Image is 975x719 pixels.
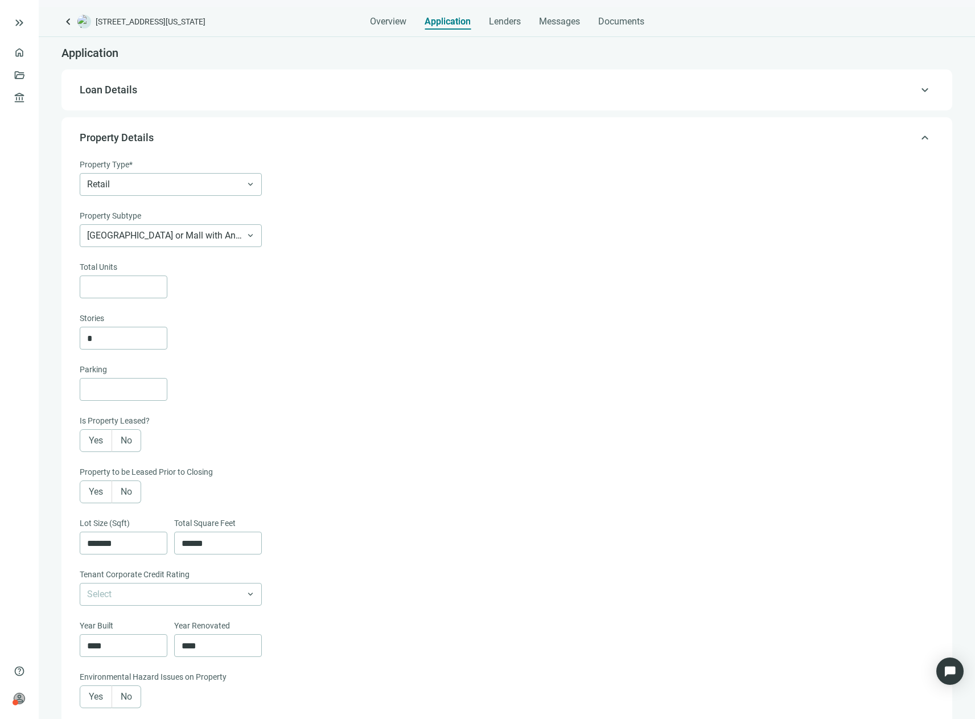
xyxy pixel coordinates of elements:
span: Yes [89,486,103,497]
span: No [121,486,132,497]
span: No [121,435,132,446]
span: [STREET_ADDRESS][US_STATE] [96,16,205,27]
span: No [121,691,132,702]
span: Total Square Feet [174,517,236,529]
span: Tenant Corporate Credit Rating [80,568,190,581]
span: Environmental Hazard Issues on Property [80,671,227,683]
span: person [14,693,25,704]
span: Lot Size (Sqft) [80,517,130,529]
a: keyboard_arrow_left [61,15,75,28]
span: Application [61,46,118,60]
span: Property Details [80,132,154,143]
span: Lenders [489,16,521,27]
img: deal-logo [77,15,91,28]
span: Property Subtype [80,209,141,222]
span: Retail [87,174,254,195]
span: Is Property Leased? [80,414,150,427]
span: Yes [89,435,103,446]
span: Regional Shopping Center or Mall with Anchor store [87,225,254,246]
span: Documents [598,16,644,27]
span: Year Built [80,619,113,632]
button: keyboard_double_arrow_right [13,16,26,30]
span: Messages [539,16,580,27]
span: Parking [80,363,107,376]
span: Year Renovated [174,619,230,632]
span: Loan Details [80,84,137,96]
div: Open Intercom Messenger [936,658,964,685]
span: Application [425,16,471,27]
span: Property Type* [80,158,133,171]
span: help [14,665,25,677]
span: Total Units [80,261,117,273]
span: Stories [80,312,104,324]
span: Overview [370,16,406,27]
span: Property to be Leased Prior to Closing [80,466,213,478]
span: Yes [89,691,103,702]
